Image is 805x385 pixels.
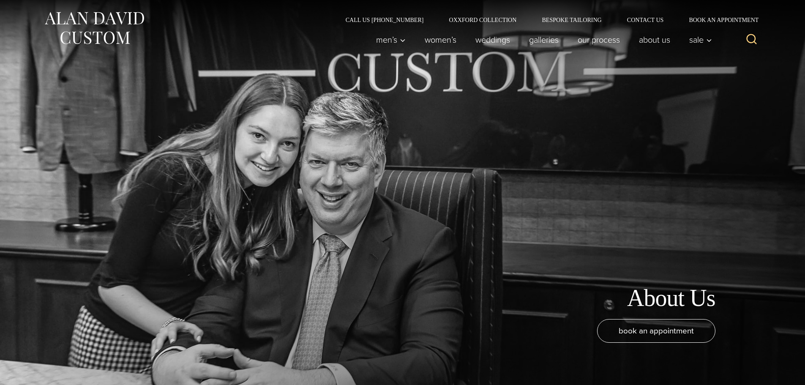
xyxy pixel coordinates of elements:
span: Men’s [376,35,406,44]
a: Contact Us [614,17,677,23]
span: Sale [689,35,712,44]
a: Call Us [PHONE_NUMBER] [333,17,437,23]
a: weddings [466,31,519,48]
a: Bespoke Tailoring [529,17,614,23]
span: book an appointment [619,325,694,337]
a: Our Process [568,31,629,48]
nav: Secondary Navigation [333,17,762,23]
a: Book an Appointment [676,17,761,23]
a: Women’s [415,31,466,48]
a: Oxxford Collection [436,17,529,23]
a: book an appointment [597,319,715,343]
a: About Us [629,31,679,48]
h1: About Us [627,284,715,312]
a: Galleries [519,31,568,48]
nav: Primary Navigation [366,31,716,48]
button: View Search Form [742,30,762,50]
img: Alan David Custom [44,9,145,47]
